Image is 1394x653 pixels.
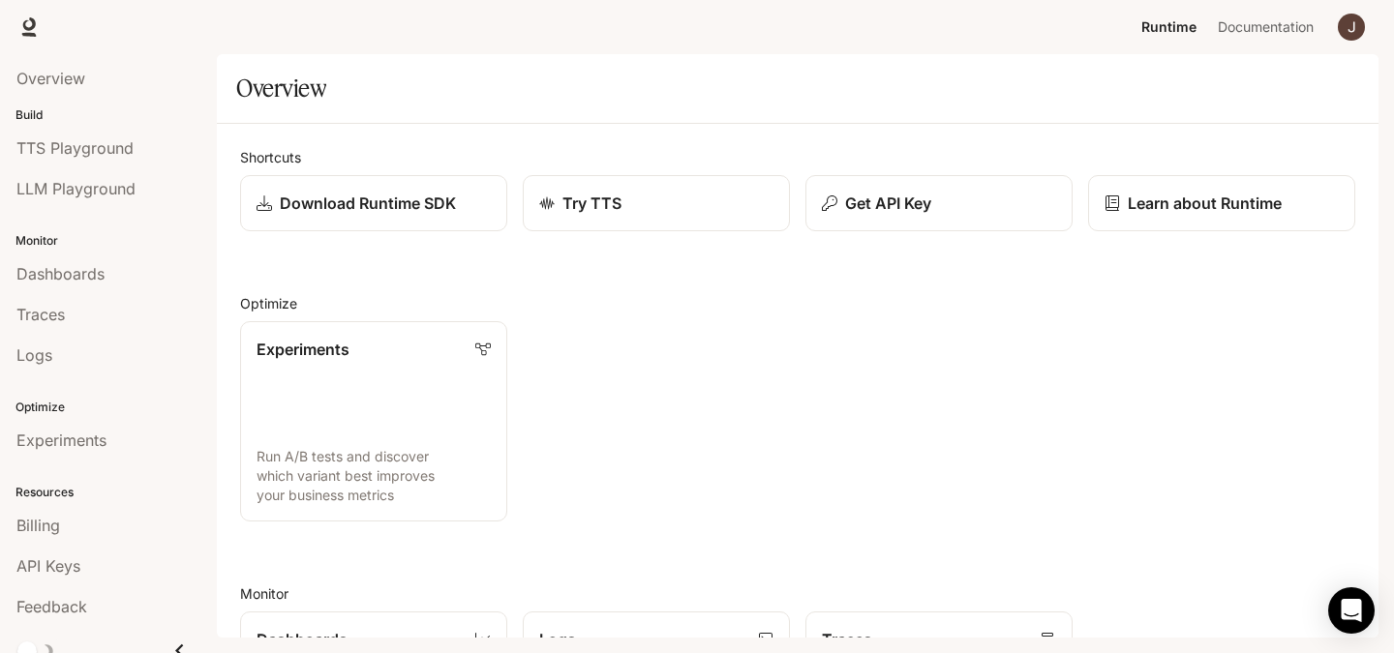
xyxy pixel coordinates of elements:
h2: Shortcuts [240,147,1355,167]
img: User avatar [1338,14,1365,41]
p: Download Runtime SDK [280,192,456,215]
div: Open Intercom Messenger [1328,587,1375,634]
h2: Monitor [240,583,1355,604]
p: Experiments [257,338,349,361]
span: Runtime [1141,15,1197,40]
a: Try TTS [523,175,790,231]
h2: Optimize [240,293,1355,313]
p: Learn about Runtime [1128,192,1282,215]
a: Download Runtime SDK [240,175,507,231]
a: Documentation [1206,8,1324,46]
span: Documentation [1218,15,1314,40]
button: User avatar [1332,8,1371,46]
p: Logs [539,628,576,651]
a: Runtime [1134,8,1204,46]
button: Get API Key [805,175,1073,231]
p: Try TTS [562,192,621,215]
h1: Overview [236,69,326,107]
p: Run A/B tests and discover which variant best improves your business metrics [257,447,491,505]
p: Traces [822,628,872,651]
a: ExperimentsRun A/B tests and discover which variant best improves your business metrics [240,321,507,521]
p: Dashboards [257,628,348,651]
a: Learn about Runtime [1088,175,1355,231]
p: Get API Key [845,192,931,215]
